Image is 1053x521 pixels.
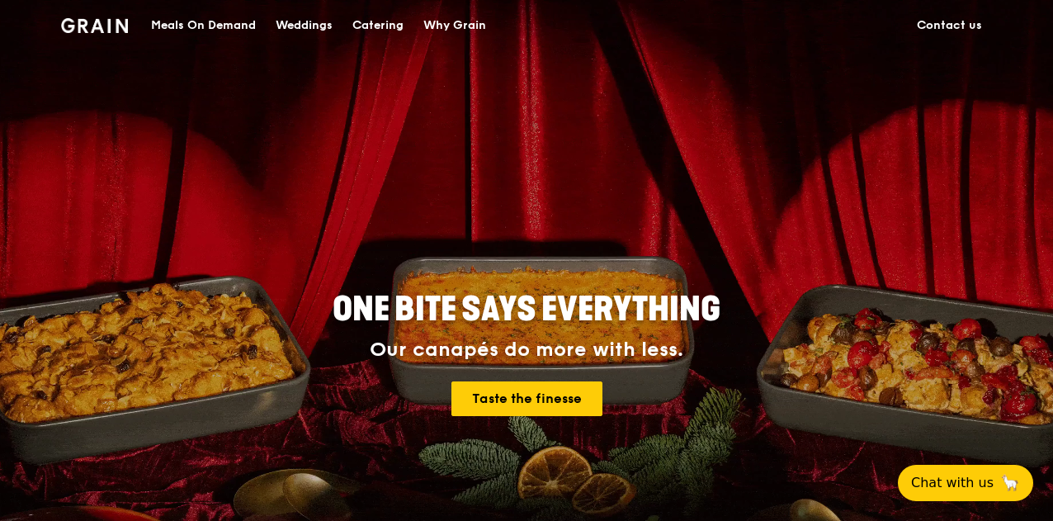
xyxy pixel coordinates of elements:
span: ONE BITE SAYS EVERYTHING [333,290,720,329]
a: Weddings [266,1,342,50]
div: Meals On Demand [151,1,256,50]
div: Our canapés do more with less. [229,339,824,362]
button: Chat with us🦙 [898,465,1033,501]
a: Contact us [907,1,992,50]
div: Weddings [276,1,333,50]
a: Why Grain [413,1,496,50]
a: Catering [342,1,413,50]
span: 🦙 [1000,473,1020,493]
a: Taste the finesse [451,381,602,416]
div: Catering [352,1,404,50]
img: Grain [61,18,128,33]
div: Why Grain [423,1,486,50]
span: Chat with us [911,473,994,493]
